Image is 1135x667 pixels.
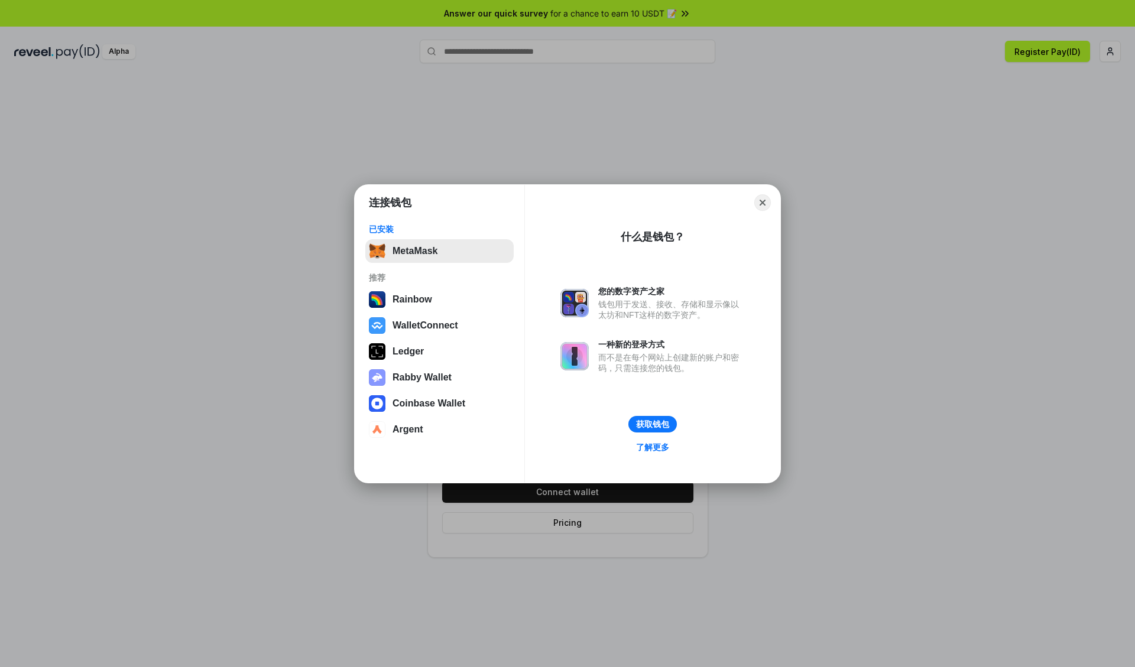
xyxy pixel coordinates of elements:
[393,246,437,256] div: MetaMask
[393,372,452,383] div: Rabby Wallet
[393,320,458,331] div: WalletConnect
[369,224,510,235] div: 已安装
[369,291,385,308] img: svg+xml,%3Csvg%20width%3D%22120%22%20height%3D%22120%22%20viewBox%3D%220%200%20120%20120%22%20fil...
[365,392,514,415] button: Coinbase Wallet
[560,342,589,370] img: svg+xml,%3Csvg%20xmlns%3D%22http%3A%2F%2Fwww.w3.org%2F2000%2Fsvg%22%20fill%3D%22none%22%20viewBox...
[393,294,432,305] div: Rainbow
[636,419,669,430] div: 获取钱包
[369,196,411,210] h1: 连接钱包
[598,339,745,350] div: 一种新的登录方式
[365,239,514,263] button: MetaMask
[365,314,514,337] button: WalletConnect
[365,340,514,363] button: Ledger
[629,440,676,455] a: 了解更多
[365,288,514,311] button: Rainbow
[369,272,510,283] div: 推荐
[621,230,685,244] div: 什么是钱包？
[369,243,385,259] img: svg+xml,%3Csvg%20fill%3D%22none%22%20height%3D%2233%22%20viewBox%3D%220%200%2035%2033%22%20width%...
[754,194,771,211] button: Close
[598,299,745,320] div: 钱包用于发送、接收、存储和显示像以太坊和NFT这样的数字资产。
[560,289,589,317] img: svg+xml,%3Csvg%20xmlns%3D%22http%3A%2F%2Fwww.w3.org%2F2000%2Fsvg%22%20fill%3D%22none%22%20viewBox...
[598,286,745,297] div: 您的数字资产之家
[393,346,424,357] div: Ledger
[598,352,745,373] div: 而不是在每个网站上创建新的账户和密码，只需连接您的钱包。
[369,369,385,386] img: svg+xml,%3Csvg%20xmlns%3D%22http%3A%2F%2Fwww.w3.org%2F2000%2Fsvg%22%20fill%3D%22none%22%20viewBox...
[365,366,514,389] button: Rabby Wallet
[369,343,385,360] img: svg+xml,%3Csvg%20xmlns%3D%22http%3A%2F%2Fwww.w3.org%2F2000%2Fsvg%22%20width%3D%2228%22%20height%3...
[369,395,385,412] img: svg+xml,%3Csvg%20width%3D%2228%22%20height%3D%2228%22%20viewBox%3D%220%200%2028%2028%22%20fill%3D...
[369,421,385,438] img: svg+xml,%3Csvg%20width%3D%2228%22%20height%3D%2228%22%20viewBox%3D%220%200%2028%2028%22%20fill%3D...
[628,416,677,432] button: 获取钱包
[365,418,514,441] button: Argent
[393,398,465,409] div: Coinbase Wallet
[636,442,669,453] div: 了解更多
[393,424,423,435] div: Argent
[369,317,385,334] img: svg+xml,%3Csvg%20width%3D%2228%22%20height%3D%2228%22%20viewBox%3D%220%200%2028%2028%22%20fill%3D...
